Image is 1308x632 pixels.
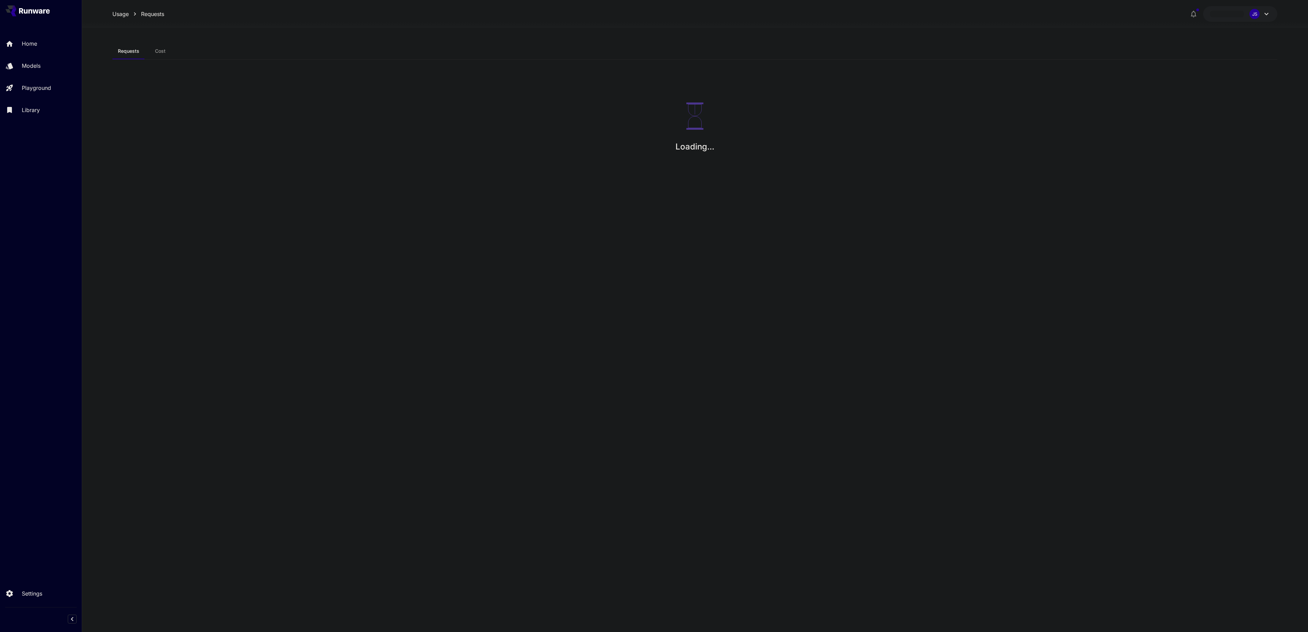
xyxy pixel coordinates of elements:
[675,141,714,153] p: Loading...
[1249,9,1260,19] div: JS
[22,589,42,598] p: Settings
[22,62,41,70] p: Models
[112,10,164,18] nav: breadcrumb
[22,39,37,48] p: Home
[22,84,51,92] p: Playground
[73,613,82,625] div: Collapse sidebar
[68,615,77,623] button: Collapse sidebar
[141,10,164,18] a: Requests
[1203,6,1277,22] button: JS
[118,48,139,54] span: Requests
[22,106,40,114] p: Library
[112,10,129,18] a: Usage
[155,48,166,54] span: Cost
